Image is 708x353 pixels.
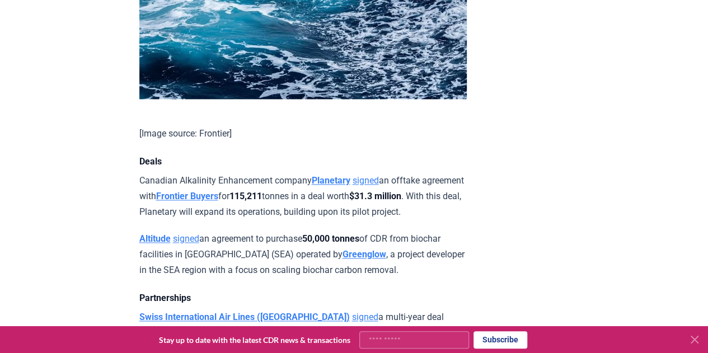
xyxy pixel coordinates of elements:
[312,175,350,186] a: Planetary
[352,312,378,322] a: signed
[173,233,199,244] a: signed
[229,191,262,201] strong: 115,211
[139,312,350,322] a: Swiss International Air Lines ([GEOGRAPHIC_DATA])
[139,293,191,303] strong: Partnerships
[139,233,171,244] a: Altitude
[343,249,386,260] a: Greenglow
[156,191,218,201] a: Frontier Buyers
[302,233,359,244] strong: 50,000 tonnes
[139,126,467,142] p: [Image source: Frontier]
[353,175,379,186] a: signed
[139,156,162,167] strong: Deals
[139,231,467,278] p: an agreement to purchase of CDR from biochar facilities in [GEOGRAPHIC_DATA] (SEA) operated by , ...
[349,191,401,201] strong: $31.3 million
[139,173,467,220] p: Canadian Alkalinity Enhancement company an offtake agreement with for tonnes in a deal worth . Wi...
